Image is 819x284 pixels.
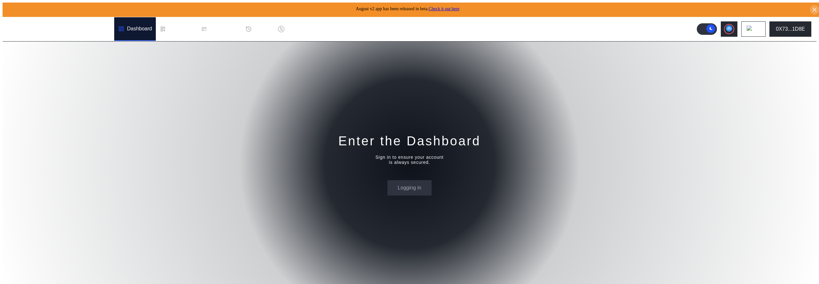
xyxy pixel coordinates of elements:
span: August v2 app has been released in beta. [356,6,459,11]
div: Sign in to ensure your account is always secured. [375,155,443,165]
button: chain logo [741,21,766,37]
a: Dashboard [114,17,156,41]
a: Check it out here [429,6,459,11]
div: History [254,26,270,32]
a: Permissions [197,17,242,41]
div: Loan Book [169,26,193,32]
div: Dashboard [127,26,152,32]
div: 0X73...1D8E [776,26,805,32]
button: 0X73...1D8E [769,21,811,37]
div: Discount Factors [287,26,325,32]
a: Loan Book [156,17,197,41]
a: Discount Factors [274,17,329,41]
div: Enter the Dashboard [338,133,481,149]
div: Permissions [210,26,238,32]
img: chain logo [747,26,754,33]
a: History [242,17,274,41]
button: Logging in [387,180,432,196]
